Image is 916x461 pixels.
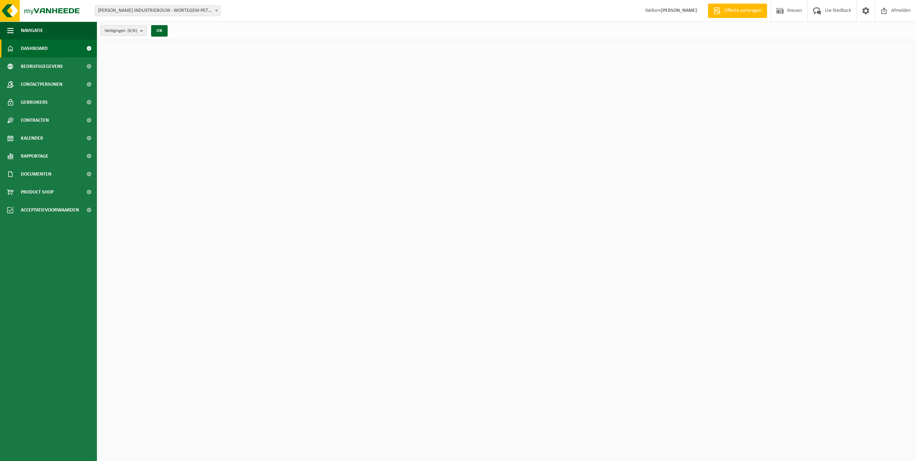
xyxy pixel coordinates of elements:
span: Acceptatievoorwaarden [21,201,79,219]
span: Rapportage [21,147,48,165]
span: Contracten [21,111,49,129]
button: Vestigingen(6/6) [101,25,147,36]
a: Offerte aanvragen [708,4,767,18]
span: Navigatie [21,22,43,39]
span: WILLY NAESSENS INDUSTRIEBOUW - WORTEGEM-PETEGEM [95,5,220,16]
span: Contactpersonen [21,75,62,93]
span: Product Shop [21,183,53,201]
span: Kalender [21,129,43,147]
span: WILLY NAESSENS INDUSTRIEBOUW - WORTEGEM-PETEGEM [95,6,220,16]
span: Vestigingen [104,25,137,36]
span: Gebruikers [21,93,48,111]
span: Documenten [21,165,51,183]
count: (6/6) [127,28,137,33]
span: Bedrijfsgegevens [21,57,63,75]
button: OK [151,25,168,37]
span: Dashboard [21,39,48,57]
span: Offerte aanvragen [723,7,763,14]
strong: [PERSON_NAME] [661,8,697,13]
